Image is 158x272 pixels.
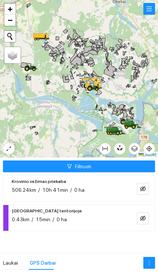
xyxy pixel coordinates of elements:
span: / [32,216,33,222]
a: Zoom in [4,4,15,15]
span: 506.24km [12,187,36,193]
span: / [70,187,72,193]
span: 0.43km [12,216,29,222]
span: Filtruoti [75,162,91,170]
span: Krovinio vežimas priekaba [12,177,66,186]
div: Laukai [3,259,18,267]
span: 0 ha [74,187,85,193]
span: 10h 41min [42,187,68,193]
button: eye-invisible [137,212,149,224]
span: 15min [36,216,50,222]
button: filterFiltruoti [3,160,155,172]
button: eye-invisible [137,183,149,195]
button: menu [143,3,155,15]
span: + [8,4,12,14]
button: Initiate a new search [4,31,15,42]
span: 0 ha [57,216,67,222]
span: − [8,15,12,25]
a: Leaflet [139,152,156,157]
a: Zoom out [4,15,15,26]
span: expand-alt [3,146,14,152]
span: aim [144,146,155,152]
span: / [38,187,40,193]
span: / [53,216,54,222]
span: eye-invisible [140,215,146,222]
a: Layers [4,47,21,63]
span: more [144,260,155,266]
div: GPS Darbai [30,259,56,267]
span: column-width [100,146,111,152]
span: eye-invisible [140,186,146,193]
button: aim [143,143,155,155]
button: expand-alt [3,143,15,155]
span: filter [67,164,72,170]
span: [GEOGRAPHIC_DATA] teritorijoje [12,206,82,215]
button: column-width [99,143,111,155]
button: more [143,257,155,269]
